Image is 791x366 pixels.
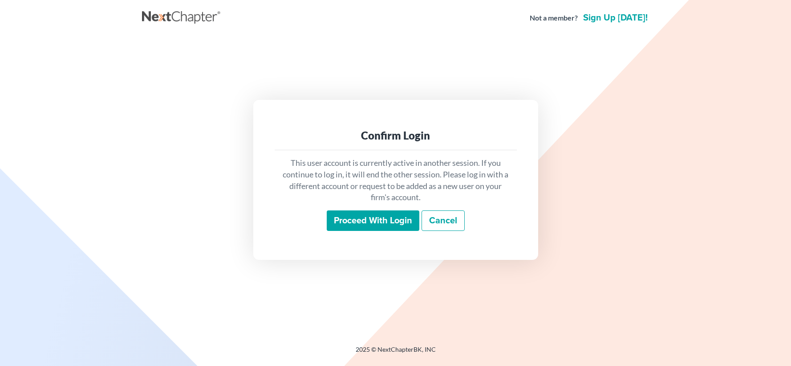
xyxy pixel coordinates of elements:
strong: Not a member? [530,13,578,23]
a: Sign up [DATE]! [581,13,649,22]
div: Confirm Login [282,128,510,143]
a: Cancel [422,210,465,231]
input: Proceed with login [327,210,419,231]
p: This user account is currently active in another session. If you continue to log in, it will end ... [282,157,510,203]
div: 2025 © NextChapterBK, INC [142,345,649,361]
